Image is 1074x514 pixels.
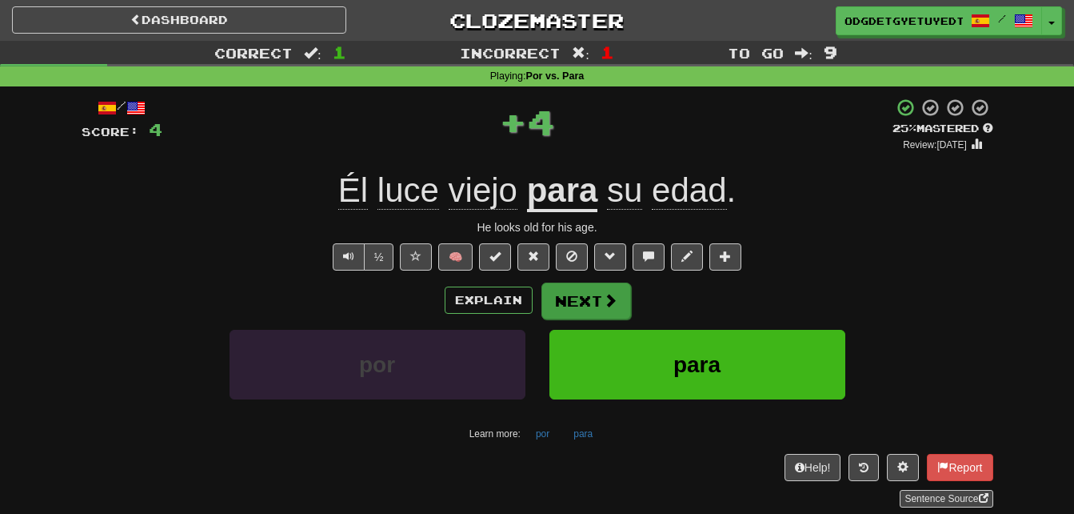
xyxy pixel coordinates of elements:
button: Set this sentence to 100% Mastered (alt+m) [479,243,511,271]
button: Discuss sentence (alt+u) [633,243,665,271]
span: odgdetgyetuyedtudety [844,14,963,28]
strong: Por vs. Para [526,70,585,82]
span: : [795,46,812,60]
span: Score: [82,125,139,139]
span: Incorrect [460,45,561,61]
div: He looks old for his age. [82,219,993,235]
span: 9 [824,42,837,62]
button: ½ [364,243,394,271]
button: Reset to 0% Mastered (alt+r) [517,243,549,271]
button: por [230,330,525,400]
span: su [607,171,642,210]
button: 🧠 [438,243,473,271]
a: Dashboard [12,6,346,34]
span: 1 [333,42,346,62]
button: Help! [785,454,841,481]
button: Favorite sentence (alt+f) [400,243,432,271]
span: : [304,46,321,60]
button: para [565,422,601,446]
u: para [527,171,598,212]
span: para [673,352,721,377]
span: . [597,171,736,210]
span: To go [728,45,784,61]
div: Text-to-speech controls [329,243,394,271]
button: Add to collection (alt+a) [709,243,741,271]
button: Edit sentence (alt+d) [671,243,703,271]
div: Mastered [892,122,993,136]
a: odgdetgyetuyedtudety / [836,6,1042,35]
span: 4 [149,119,162,139]
a: Clozemaster [370,6,705,34]
span: / [998,13,1006,24]
span: 1 [601,42,614,62]
button: Grammar (alt+g) [594,243,626,271]
span: luce [377,171,439,210]
span: viejo [449,171,517,210]
button: para [549,330,845,400]
span: : [572,46,589,60]
button: Explain [445,287,533,314]
button: Next [541,283,631,319]
span: Él [338,171,368,210]
button: Ignore sentence (alt+i) [556,243,588,271]
button: por [527,422,558,446]
span: + [499,98,527,146]
button: Round history (alt+y) [848,454,879,481]
span: 4 [527,102,555,142]
small: Review: [DATE] [903,139,967,151]
div: / [82,98,162,118]
span: 25 % [892,122,916,135]
a: Sentence Source [900,490,992,508]
small: Learn more: [469,428,521,440]
span: edad [652,171,726,210]
button: Report [927,454,992,481]
span: Correct [214,45,293,61]
span: por [359,352,395,377]
button: Play sentence audio (ctl+space) [333,243,365,271]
